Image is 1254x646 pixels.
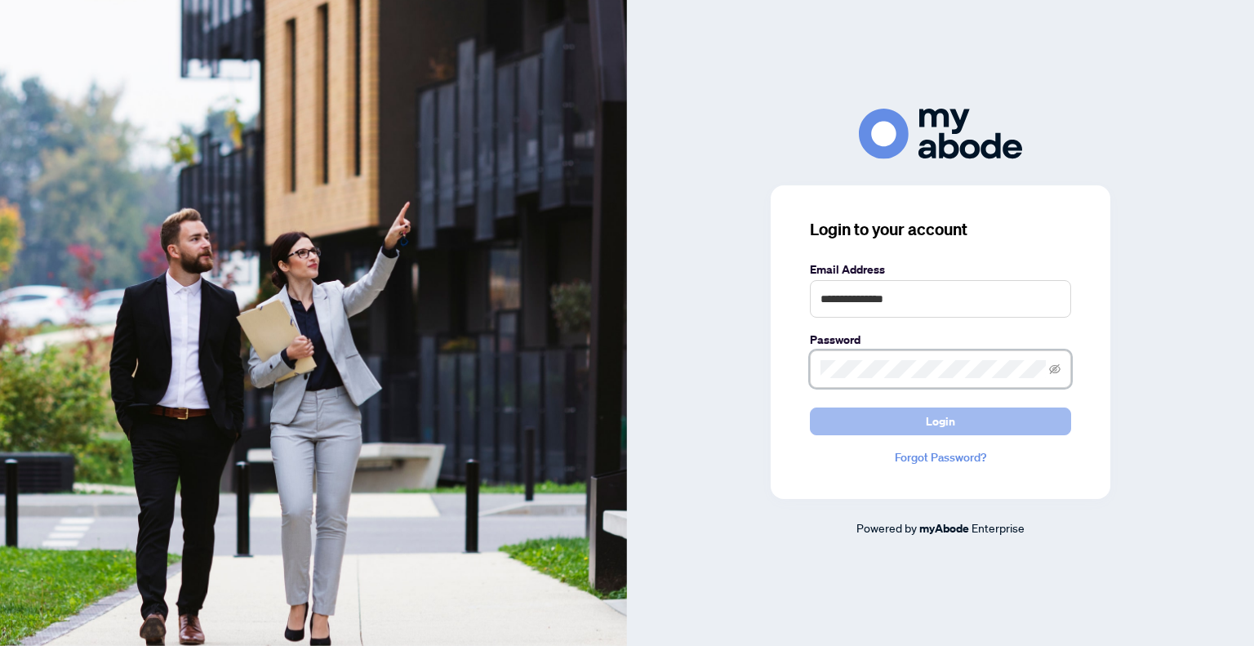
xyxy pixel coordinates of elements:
label: Password [810,331,1071,349]
span: Enterprise [972,520,1025,535]
label: Email Address [810,261,1071,278]
h3: Login to your account [810,218,1071,241]
a: Forgot Password? [810,448,1071,466]
keeper-lock: Open Keeper Popup [1025,359,1044,379]
span: eye-invisible [1049,363,1061,375]
button: Login [810,408,1071,435]
a: myAbode [919,519,969,537]
img: ma-logo [859,109,1022,158]
span: Powered by [856,520,917,535]
span: Login [926,408,955,434]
